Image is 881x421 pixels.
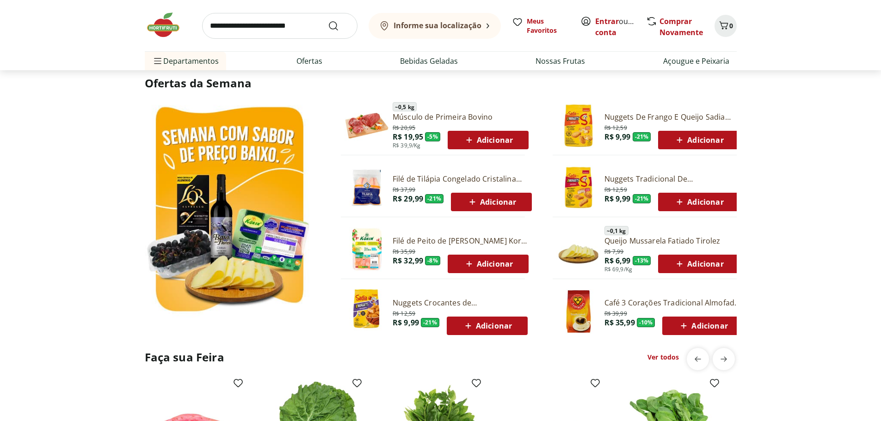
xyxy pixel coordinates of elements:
[674,134,723,146] span: Adicionar
[556,227,601,272] img: Queijo Mussarela Fatiado Tirolez
[556,289,601,334] img: Café Três Corações Tradicional Almofada 500g
[425,132,440,141] span: - 5 %
[678,320,727,331] span: Adicionar
[633,256,651,265] span: - 13 %
[527,17,569,35] span: Meus Favoritos
[393,174,532,184] a: Filé de Tilápia Congelado Cristalina 400g
[604,112,739,122] a: Nuggets De Frango E Queijo Sadia 300G
[393,102,417,111] span: ~ 0,5 kg
[393,308,415,317] span: R$ 12,59
[663,55,729,67] a: Açougue e Peixaria
[369,13,501,39] button: Informe sua localização
[448,255,529,273] button: Adicionar
[467,196,516,207] span: Adicionar
[393,256,423,266] span: R$ 32,99
[448,131,529,149] button: Adicionar
[393,132,423,142] span: R$ 19,95
[604,298,744,308] a: Café 3 Corações Tradicional Almofada 500g
[393,184,415,194] span: R$ 37,99
[345,104,389,148] img: Músculo de Primeira Bovino
[556,104,601,148] img: Nuggets de Frango e Queijo Sadia 300g
[296,55,322,67] a: Ofertas
[421,318,439,327] span: - 21 %
[345,227,389,272] img: Filé de Peito de Frango Congelado Korin 600g
[463,258,513,269] span: Adicionar
[729,21,733,30] span: 0
[328,20,350,31] button: Submit Search
[604,122,627,132] span: R$ 12,59
[633,132,651,141] span: - 21 %
[658,255,739,273] button: Adicionar
[145,98,314,323] img: Ver todos
[425,194,444,203] span: - 21 %
[393,298,528,308] a: Nuggets Crocantes de [PERSON_NAME] 300g
[662,317,743,335] button: Adicionar
[145,11,191,39] img: Hortifruti
[687,348,709,370] button: previous
[463,134,513,146] span: Adicionar
[604,246,624,256] span: R$ 7,99
[604,226,628,235] span: ~ 0,1 kg
[637,318,655,327] span: - 10 %
[604,184,627,194] span: R$ 12,59
[393,236,529,246] a: Filé de Peito de [PERSON_NAME] Korin 600g
[658,193,739,211] button: Adicionar
[425,256,440,265] span: - 8 %
[393,317,419,328] span: R$ 9,99
[713,348,735,370] button: next
[595,16,636,38] span: ou
[604,194,631,204] span: R$ 9,99
[202,13,357,39] input: search
[145,75,737,91] h2: Ofertas da Semana
[393,122,415,132] span: R$ 20,95
[674,258,723,269] span: Adicionar
[556,165,601,210] img: Nuggets Tradicional de Frango Sadia - 300g
[604,132,631,142] span: R$ 9,99
[604,308,627,317] span: R$ 39,99
[604,266,633,273] span: R$ 69,9/Kg
[451,193,532,211] button: Adicionar
[345,165,389,210] img: Filé de Tilápia Congelado Cristalina 400g
[604,236,739,246] a: Queijo Mussarela Fatiado Tirolez
[462,320,512,331] span: Adicionar
[674,196,723,207] span: Adicionar
[604,317,635,328] span: R$ 35,99
[595,16,646,37] a: Criar conta
[393,112,529,122] a: Músculo de Primeira Bovino
[400,55,458,67] a: Bebidas Geladas
[394,20,481,31] b: Informe sua localização
[658,131,739,149] button: Adicionar
[345,289,389,334] img: Nuggets Crocantes de Frango Sadia 300g
[659,16,703,37] a: Comprar Novamente
[152,50,163,72] button: Menu
[512,17,569,35] a: Meus Favoritos
[393,142,421,149] span: R$ 39,9/Kg
[595,16,619,26] a: Entrar
[715,15,737,37] button: Carrinho
[152,50,219,72] span: Departamentos
[447,317,528,335] button: Adicionar
[145,350,224,365] h2: Faça sua Feira
[647,353,679,362] a: Ver todos
[536,55,585,67] a: Nossas Frutas
[604,256,631,266] span: R$ 6,99
[604,174,739,184] a: Nuggets Tradicional De [PERSON_NAME] - 300G
[393,246,415,256] span: R$ 35,99
[393,194,423,204] span: R$ 29,99
[633,194,651,203] span: - 21 %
